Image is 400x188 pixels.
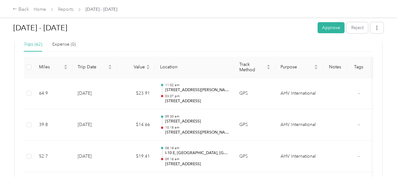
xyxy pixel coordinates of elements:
[13,6,29,13] div: Back
[165,150,229,156] p: I-10 E, [GEOGRAPHIC_DATA], [GEOGRAPHIC_DATA], [GEOGRAPHIC_DATA]
[13,20,313,35] h1: Sep 1 - 30, 2025
[318,22,345,33] button: Approve
[117,141,155,172] td: $19.41
[39,64,62,70] span: Miles
[267,66,270,70] span: caret-down
[347,22,368,33] button: Reject
[122,64,145,70] span: Value
[165,157,229,161] p: 09:18 am
[34,57,73,78] th: Miles
[64,66,68,70] span: caret-down
[165,119,229,124] p: [STREET_ADDRESS]
[234,109,275,141] td: GPS
[165,114,229,119] p: 09:30 am
[323,57,347,78] th: Notes
[365,153,400,188] iframe: Everlance-gr Chat Button Frame
[275,109,323,141] td: AHV International
[234,141,275,172] td: GPS
[275,78,323,110] td: AHV International
[34,109,73,141] td: 39.8
[73,78,117,110] td: [DATE]
[146,64,150,67] span: caret-up
[34,141,73,172] td: 52.7
[73,109,117,141] td: [DATE]
[281,64,313,70] span: Purpose
[314,64,318,67] span: caret-up
[58,7,74,12] a: Reports
[34,78,73,110] td: 64.9
[275,141,323,172] td: AHV International
[165,125,229,130] p: 10:18 am
[347,57,371,78] th: Tags
[34,7,46,12] a: Home
[165,87,229,93] p: [STREET_ADDRESS][PERSON_NAME][PERSON_NAME]
[165,83,229,87] p: 11:02 am
[239,62,265,72] span: Track Method
[165,146,229,150] p: 08:18 am
[234,57,275,78] th: Track Method
[155,57,234,78] th: Location
[108,64,112,67] span: caret-up
[86,6,117,13] span: [DATE] - [DATE]
[165,130,229,135] p: [STREET_ADDRESS][PERSON_NAME][PERSON_NAME]
[64,64,68,67] span: caret-up
[275,57,323,78] th: Purpose
[358,122,359,127] span: -
[117,57,155,78] th: Value
[78,64,107,70] span: Trip Date
[314,66,318,70] span: caret-down
[117,109,155,141] td: $14.66
[165,161,229,167] p: [STREET_ADDRESS]
[73,141,117,172] td: [DATE]
[146,66,150,70] span: caret-down
[358,154,359,159] span: -
[108,66,112,70] span: caret-down
[358,91,359,96] span: -
[165,94,229,98] p: 03:07 pm
[165,98,229,104] p: [STREET_ADDRESS]
[117,78,155,110] td: $23.91
[267,64,270,67] span: caret-up
[73,57,117,78] th: Trip Date
[234,78,275,110] td: GPS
